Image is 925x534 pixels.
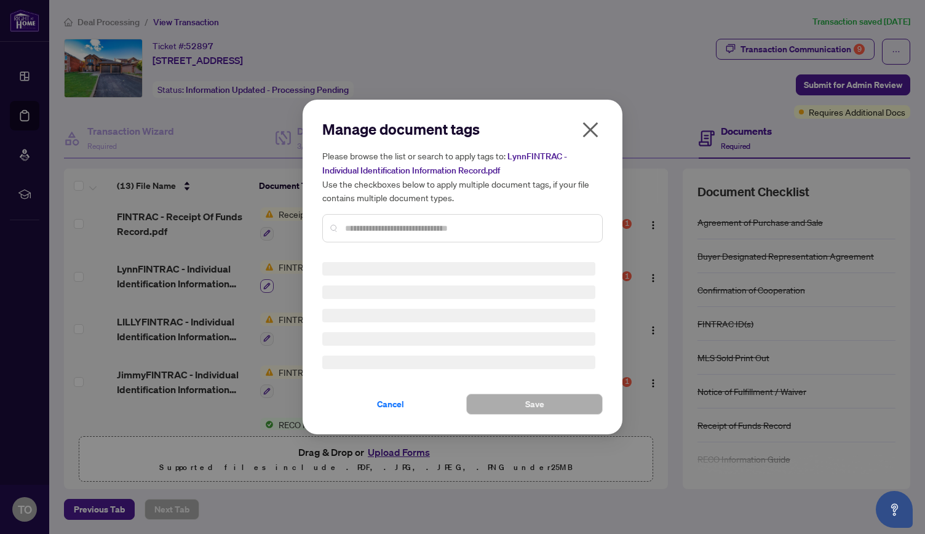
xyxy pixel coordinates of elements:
button: Save [466,394,603,415]
h2: Manage document tags [322,119,603,139]
button: Cancel [322,394,459,415]
span: Cancel [377,394,404,414]
button: Open asap [876,491,913,528]
h5: Please browse the list or search to apply tags to: Use the checkboxes below to apply multiple doc... [322,149,603,204]
span: close [581,120,600,140]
